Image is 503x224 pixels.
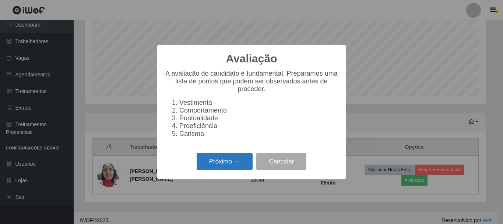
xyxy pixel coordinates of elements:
[179,99,338,107] li: Vestimenta
[226,52,277,65] h2: Avaliação
[165,70,338,93] p: A avaliação do candidato é fundamental. Preparamos uma lista de pontos que podem ser observados a...
[179,130,338,138] li: Carisma
[179,122,338,130] li: Proeficiência
[179,114,338,122] li: Pontualidade
[256,153,306,170] button: Cancelar
[197,153,253,170] button: Próximo →
[179,107,338,114] li: Comportamento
